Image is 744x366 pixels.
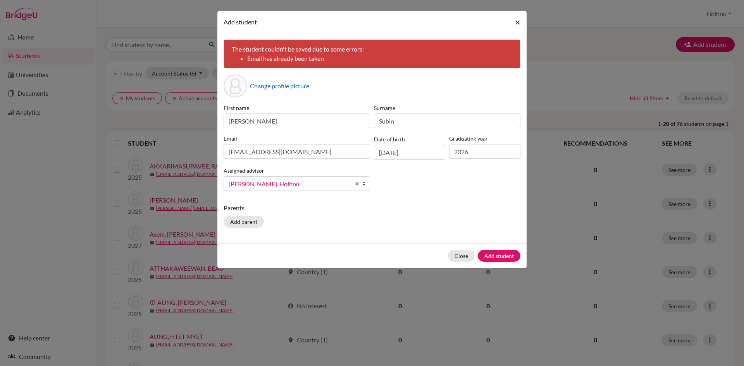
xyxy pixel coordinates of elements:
button: Add parent [224,216,264,228]
input: dd/mm/yyyy [374,145,445,160]
label: First name [224,104,370,112]
div: Profile picture [224,74,247,98]
li: Email has already been taken [247,54,512,63]
label: Assigned advisor [224,167,264,175]
span: Add student [224,18,257,26]
button: Close [509,11,527,33]
label: Date of birth [374,135,405,143]
div: The student couldn't be saved due to some errors: [224,40,520,68]
label: Surname [374,104,520,112]
span: × [515,16,520,27]
p: Parents [224,203,520,213]
label: Email [224,134,370,143]
label: Graduating year [449,134,520,143]
button: Add student [478,250,520,262]
button: Close [448,250,475,262]
span: [PERSON_NAME], Hoihnu [229,179,350,189]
